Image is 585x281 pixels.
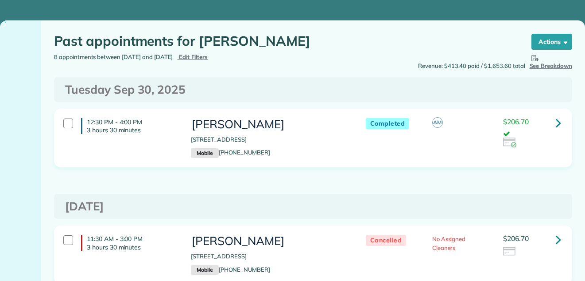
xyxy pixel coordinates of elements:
img: icon_credit_card_success-27c2c4fc500a7f1a58a13ef14842cb958d03041fefb464fd2e53c949a5770e83.png [503,138,516,147]
h4: 11:30 AM - 3:00 PM [81,235,178,251]
span: See Breakdown [530,53,573,69]
small: Mobile [191,148,218,158]
a: Edit Filters [177,53,208,60]
span: $206.70 [503,117,529,126]
div: 8 appointments between [DATE] and [DATE] [47,53,313,62]
p: 3 hours 30 minutes [87,243,178,251]
a: Mobile[PHONE_NUMBER] [191,149,270,156]
span: Edit Filters [179,53,208,60]
p: [STREET_ADDRESS] [191,252,348,261]
span: No Assigned Cleaners [432,235,466,251]
img: icon_credit_card_neutral-3d9a980bd25ce6dbb0f2033d7200983694762465c175678fcbc2d8f4bc43548e.png [503,247,516,257]
h4: 12:30 PM - 4:00 PM [81,118,178,134]
h3: [PERSON_NAME] [191,235,348,248]
p: [STREET_ADDRESS] [191,135,348,144]
h3: Tuesday Sep 30, 2025 [65,83,561,96]
h1: Past appointments for [PERSON_NAME] [54,34,515,48]
h3: [PERSON_NAME] [191,118,348,131]
p: 3 hours 30 minutes [87,126,178,134]
a: Mobile[PHONE_NUMBER] [191,266,270,273]
span: Cancelled [366,235,407,246]
button: See Breakdown [530,53,573,71]
span: Completed [366,118,410,129]
small: Mobile [191,265,218,275]
span: $206.70 [503,234,529,243]
button: Actions [531,34,572,50]
span: AM [432,117,443,128]
span: Revenue: $413.40 paid / $1,653.60 total [418,62,525,71]
h3: [DATE] [65,200,561,213]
